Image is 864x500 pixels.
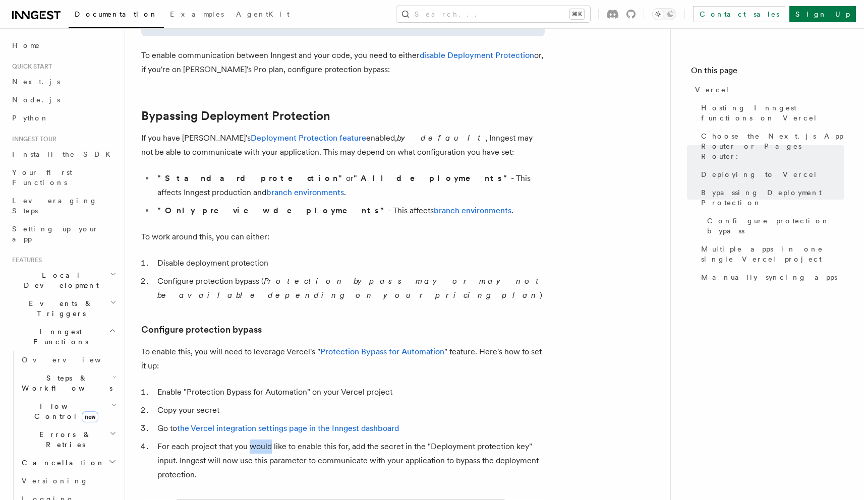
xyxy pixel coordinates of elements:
[69,3,164,28] a: Documentation
[154,421,545,435] li: Go to
[157,173,346,183] strong: "Standard protection"
[8,135,56,143] span: Inngest tour
[701,103,844,123] span: Hosting Inngest functions on Vercel
[12,40,40,50] span: Home
[8,36,119,54] a: Home
[230,3,296,27] a: AgentKit
[652,8,676,20] button: Toggle dark mode
[434,206,511,215] a: branch environments
[154,385,545,399] li: Enable "Protection Bypass for Automation" on your Vercel project
[157,206,388,215] strong: "Only preview deployments"
[18,401,111,421] span: Flow Control
[8,192,119,220] a: Leveraging Steps
[154,204,545,218] li: - This affects .
[12,197,97,215] span: Leveraging Steps
[420,50,534,60] a: disable Deployment Protection
[18,351,119,369] a: Overview
[701,187,844,208] span: Bypassing Deployment Protection
[701,244,844,264] span: Multiple apps in one single Vercel project
[697,183,844,212] a: Bypassing Deployment Protection
[8,270,110,290] span: Local Development
[75,10,158,18] span: Documentation
[8,220,119,248] a: Setting up your app
[170,10,224,18] span: Examples
[8,91,119,109] a: Node.js
[12,150,117,158] span: Install the SDK
[320,347,444,356] a: Protection Bypass for Automation
[8,323,119,351] button: Inngest Functions
[18,429,109,450] span: Errors & Retries
[693,6,785,22] a: Contact sales
[8,73,119,91] a: Next.js
[18,369,119,397] button: Steps & Workflows
[12,114,49,122] span: Python
[82,411,98,422] span: new
[8,109,119,127] a: Python
[141,48,545,77] p: To enable communication between Inngest and your code, you need to either or, if you're on [PERSO...
[154,171,545,200] li: or - This affects Inngest production and .
[396,6,590,22] button: Search...⌘K
[141,230,545,244] p: To work around this, you can either:
[251,133,366,143] a: Deployment Protection feature
[354,173,511,183] strong: "All deployments"
[141,345,545,373] p: To enable this, you will need to leverage Vercel's " " feature. Here's how to set it up:
[397,133,485,143] em: by default
[703,212,844,240] a: Configure protection bypass
[154,274,545,302] li: Configure protection bypass ( )
[141,109,330,123] a: Bypassing Deployment Protection
[789,6,856,22] a: Sign Up
[701,272,837,282] span: Manually syncing apps
[141,323,262,337] a: Configure protection bypass
[697,99,844,127] a: Hosting Inngest functions on Vercel
[8,62,52,71] span: Quick start
[18,472,119,490] a: Versioning
[236,10,290,18] span: AgentKit
[12,168,72,186] span: Your first Functions
[154,256,545,270] li: Disable deployment protection
[266,187,344,197] a: branch environments
[695,85,730,95] span: Vercel
[8,298,110,319] span: Events & Triggers
[141,131,545,159] p: If you have [PERSON_NAME]'s enabled, , Inngest may not be able to communicate with your applicati...
[177,423,399,433] a: the Vercel integration settings page in the Inngest dashboard
[8,145,119,163] a: Install the SDK
[22,356,126,364] span: Overview
[164,3,230,27] a: Examples
[707,216,844,236] span: Configure protection bypass
[154,440,545,482] li: For each project that you would like to enable this for, add the secret in the "Deployment protec...
[8,163,119,192] a: Your first Functions
[18,425,119,454] button: Errors & Retries
[8,266,119,294] button: Local Development
[18,458,105,468] span: Cancellation
[8,294,119,323] button: Events & Triggers
[18,454,119,472] button: Cancellation
[697,240,844,268] a: Multiple apps in one single Vercel project
[570,9,584,19] kbd: ⌘K
[691,65,844,81] h4: On this page
[18,397,119,425] button: Flow Controlnew
[154,403,545,417] li: Copy your secret
[697,127,844,165] a: Choose the Next.js App Router or Pages Router:
[8,327,109,347] span: Inngest Functions
[12,96,60,104] span: Node.js
[691,81,844,99] a: Vercel
[22,477,88,485] span: Versioning
[701,131,844,161] span: Choose the Next.js App Router or Pages Router:
[8,256,42,264] span: Features
[12,225,99,243] span: Setting up your app
[12,78,60,86] span: Next.js
[697,268,844,286] a: Manually syncing apps
[18,373,112,393] span: Steps & Workflows
[157,276,543,300] em: Protection bypass may or may not be available depending on your pricing plan
[697,165,844,183] a: Deploying to Vercel
[701,169,818,179] span: Deploying to Vercel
